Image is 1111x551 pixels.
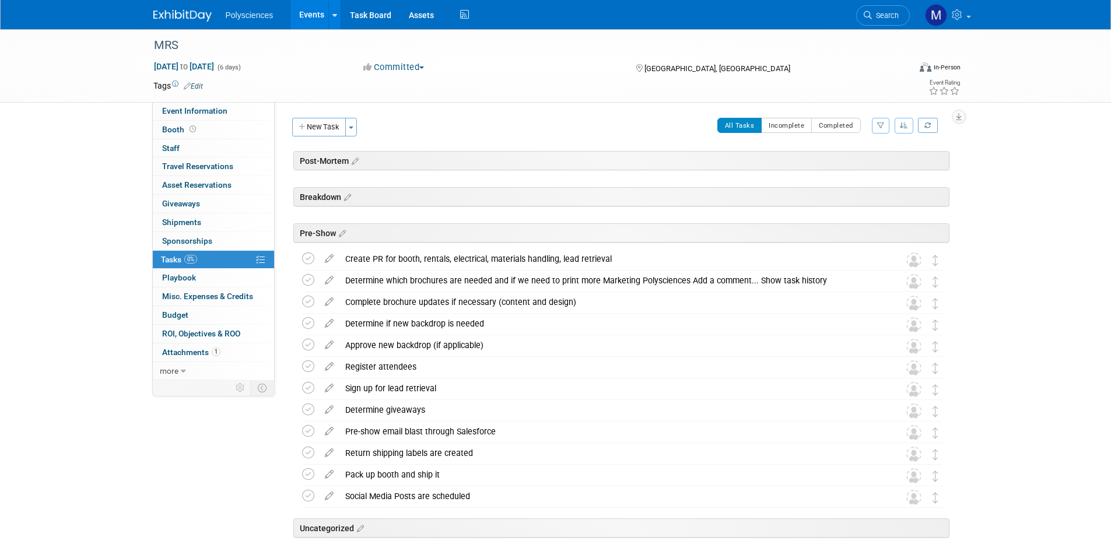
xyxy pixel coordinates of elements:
[319,254,339,264] a: edit
[906,252,921,268] img: Unassigned
[153,176,274,194] a: Asset Reservations
[293,187,949,206] div: Breakdown
[153,213,274,231] a: Shipments
[293,151,949,170] div: Post-Mortem
[906,382,921,397] img: Unassigned
[319,297,339,307] a: edit
[153,232,274,250] a: Sponsorships
[216,64,241,71] span: (6 days)
[162,310,188,320] span: Budget
[184,82,203,90] a: Edit
[339,465,883,485] div: Pack up booth and ship it
[150,35,892,56] div: MRS
[872,11,899,20] span: Search
[153,121,274,139] a: Booth
[319,426,339,437] a: edit
[933,363,938,374] i: Move task
[933,341,938,352] i: Move task
[359,61,429,73] button: Committed
[339,249,883,269] div: Create PR for booth, rentals, electrical, materials handling, lead retrieval
[319,340,339,350] a: edit
[162,292,253,301] span: Misc. Expenses & Credits
[162,180,232,189] span: Asset Reservations
[933,298,938,309] i: Move task
[153,343,274,362] a: Attachments1
[906,468,921,483] img: Unassigned
[162,106,227,115] span: Event Information
[153,251,274,269] a: Tasks0%
[933,63,961,72] div: In-Person
[933,492,938,503] i: Move task
[153,269,274,287] a: Playbook
[906,360,921,375] img: Unassigned
[153,325,274,343] a: ROI, Objectives & ROO
[184,255,197,264] span: 0%
[336,227,346,238] a: Edit sections
[354,522,364,534] a: Edit sections
[933,427,938,438] i: Move task
[293,223,949,243] div: Pre-Show
[925,4,947,26] img: Marketing Polysciences
[153,287,274,306] a: Misc. Expenses & Credits
[153,362,274,380] a: more
[933,384,938,395] i: Move task
[162,143,180,153] span: Staff
[906,317,921,332] img: Unassigned
[226,10,274,20] span: Polysciences
[856,5,910,26] a: Search
[212,348,220,356] span: 1
[319,383,339,394] a: edit
[933,406,938,417] i: Move task
[933,471,938,482] i: Move task
[339,378,883,398] div: Sign up for lead retrieval
[339,335,883,355] div: Approve new backdrop (if applicable)
[162,236,212,245] span: Sponsorships
[717,118,762,133] button: All Tasks
[933,255,938,266] i: Move task
[162,273,196,282] span: Playbook
[319,275,339,286] a: edit
[933,320,938,331] i: Move task
[319,318,339,329] a: edit
[292,118,346,136] button: New Task
[339,400,883,420] div: Determine giveaways
[811,118,861,133] button: Completed
[319,469,339,480] a: edit
[339,443,883,463] div: Return shipping labels are created
[906,274,921,289] img: Unassigned
[162,199,200,208] span: Giveaways
[933,276,938,287] i: Move task
[162,217,201,227] span: Shipments
[906,490,921,505] img: Unassigned
[250,380,274,395] td: Toggle Event Tabs
[339,271,883,290] div: Determine which brochures are needed and if we need to print more Marketing Polysciences Add a co...
[906,425,921,440] img: Unassigned
[920,62,931,72] img: Format-Inperson.png
[153,80,203,92] td: Tags
[319,448,339,458] a: edit
[293,518,949,538] div: Uncategorized
[153,157,274,176] a: Travel Reservations
[841,61,961,78] div: Event Format
[906,296,921,311] img: Unassigned
[153,10,212,22] img: ExhibitDay
[906,339,921,354] img: Unassigned
[906,403,921,419] img: Unassigned
[761,118,812,133] button: Incomplete
[339,422,883,441] div: Pre-show email blast through Salesforce
[153,195,274,213] a: Giveaways
[933,449,938,460] i: Move task
[339,292,883,312] div: Complete brochure updates if necessary (content and design)
[153,306,274,324] a: Budget
[162,125,198,134] span: Booth
[178,62,190,71] span: to
[906,447,921,462] img: Unassigned
[162,348,220,357] span: Attachments
[339,486,883,506] div: Social Media Posts are scheduled
[644,64,790,73] span: [GEOGRAPHIC_DATA], [GEOGRAPHIC_DATA]
[230,380,251,395] td: Personalize Event Tab Strip
[319,405,339,415] a: edit
[928,80,960,86] div: Event Rating
[349,155,359,166] a: Edit sections
[319,491,339,501] a: edit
